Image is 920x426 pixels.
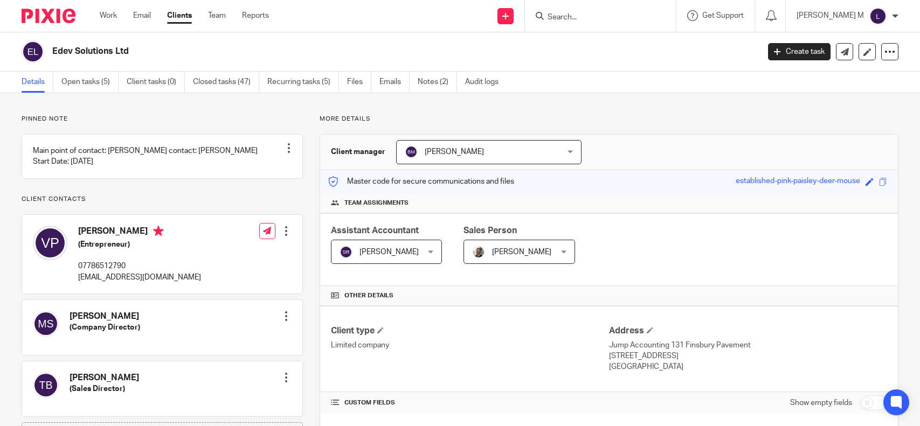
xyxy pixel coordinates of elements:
[127,72,185,93] a: Client tasks (0)
[267,72,339,93] a: Recurring tasks (5)
[405,145,418,158] img: svg%3E
[418,72,457,93] a: Notes (2)
[78,239,201,250] h5: (Entrepreneur)
[78,226,201,239] h4: [PERSON_NAME]
[331,325,609,337] h4: Client type
[70,322,140,333] h5: (Company Director)
[347,72,371,93] a: Files
[22,9,75,23] img: Pixie
[331,226,419,235] span: Assistant Accountant
[736,176,860,188] div: established-pink-paisley-deer-mouse
[797,10,864,21] p: [PERSON_NAME] M
[242,10,269,21] a: Reports
[702,12,744,19] span: Get Support
[328,176,514,187] p: Master code for secure communications and files
[472,246,485,259] img: Matt%20Circle.png
[609,340,887,351] p: Jump Accounting 131 Finsbury Pavement
[78,272,201,283] p: [EMAIL_ADDRESS][DOMAIN_NAME]
[167,10,192,21] a: Clients
[70,372,139,383] h4: [PERSON_NAME]
[33,372,59,398] img: svg%3E
[464,226,517,235] span: Sales Person
[609,325,887,337] h4: Address
[153,226,164,236] i: Primary
[768,43,831,60] a: Create task
[379,72,410,93] a: Emails
[33,311,59,337] img: svg%3E
[52,46,612,57] h2: Edev Solutions Ltd
[22,195,303,204] p: Client contacts
[133,10,151,21] a: Email
[22,40,44,63] img: svg%3E
[70,311,140,322] h4: [PERSON_NAME]
[33,226,67,260] img: svg%3E
[425,148,484,156] span: [PERSON_NAME]
[78,261,201,271] p: 07786512790
[193,72,259,93] a: Closed tasks (47)
[331,146,385,157] h3: Client manager
[359,248,419,256] span: [PERSON_NAME]
[465,72,507,93] a: Audit logs
[790,397,852,408] label: Show empty fields
[22,72,53,93] a: Details
[100,10,117,21] a: Work
[340,246,352,259] img: svg%3E
[344,199,409,207] span: Team assignments
[320,115,898,123] p: More details
[208,10,226,21] a: Team
[492,248,551,256] span: [PERSON_NAME]
[609,351,887,361] p: [STREET_ADDRESS]
[869,8,887,25] img: svg%3E
[331,399,609,407] h4: CUSTOM FIELDS
[344,291,393,300] span: Other details
[61,72,119,93] a: Open tasks (5)
[22,115,303,123] p: Pinned note
[547,13,644,23] input: Search
[609,361,887,372] p: [GEOGRAPHIC_DATA]
[331,340,609,351] p: Limited company
[70,383,139,394] h5: (Sales Director)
